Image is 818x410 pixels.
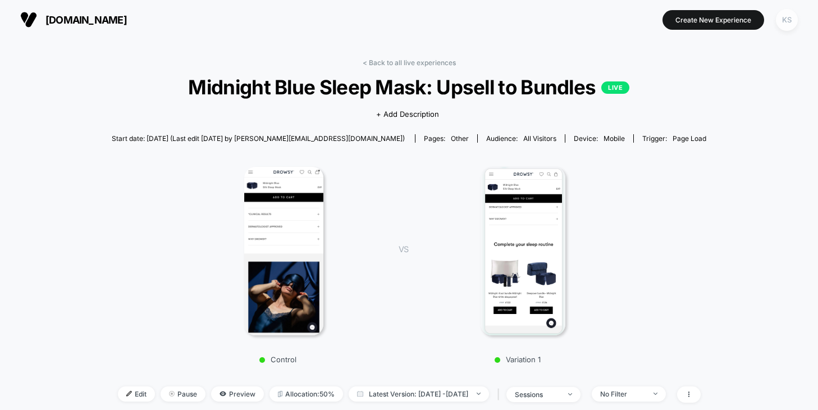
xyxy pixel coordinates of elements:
span: Midnight Blue Sleep Mask: Upsell to Bundles [141,75,677,99]
span: Edit [118,386,155,402]
button: [DOMAIN_NAME] [17,11,130,29]
img: Visually logo [20,11,37,28]
img: end [169,391,175,397]
button: KS [773,8,801,31]
img: Control main [244,167,323,335]
div: KS [776,9,798,31]
span: VS [399,244,408,254]
span: [DOMAIN_NAME] [45,14,127,26]
div: No Filter [600,390,645,398]
p: LIVE [601,81,629,94]
span: | [495,386,506,403]
a: < Back to all live experiences [363,58,456,67]
span: Latest Version: [DATE] - [DATE] [349,386,489,402]
img: end [477,393,481,395]
span: Page Load [673,134,706,143]
span: mobile [604,134,625,143]
button: Create New Experience [662,10,764,30]
p: Control [180,355,376,364]
span: Preview [211,386,264,402]
div: sessions [515,390,560,399]
div: Audience: [486,134,556,143]
span: Pause [161,386,205,402]
span: + Add Description [376,109,439,120]
span: Allocation: 50% [269,386,343,402]
div: Pages: [424,134,469,143]
span: other [451,134,469,143]
span: All Visitors [523,134,556,143]
span: Device: [565,134,633,143]
img: rebalance [278,391,282,397]
img: end [568,393,572,395]
img: Variation 1 main [481,167,566,335]
img: edit [126,391,132,397]
img: end [654,393,657,395]
img: calendar [357,391,363,397]
div: Trigger: [642,134,706,143]
p: Variation 1 [419,355,616,364]
span: Start date: [DATE] (Last edit [DATE] by [PERSON_NAME][EMAIL_ADDRESS][DOMAIN_NAME]) [112,134,405,143]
